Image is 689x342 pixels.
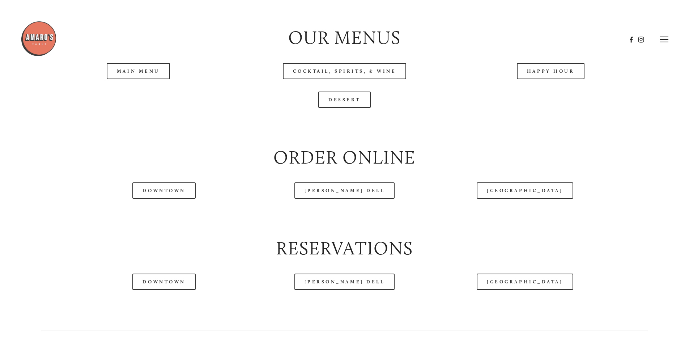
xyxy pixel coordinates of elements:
[132,182,195,199] a: Downtown
[41,236,647,261] h2: Reservations
[477,182,573,199] a: [GEOGRAPHIC_DATA]
[21,21,57,57] img: Amaro's Table
[132,274,195,290] a: Downtown
[294,274,395,290] a: [PERSON_NAME] Dell
[318,92,371,108] a: Dessert
[477,274,573,290] a: [GEOGRAPHIC_DATA]
[294,182,395,199] a: [PERSON_NAME] Dell
[41,145,647,170] h2: Order Online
